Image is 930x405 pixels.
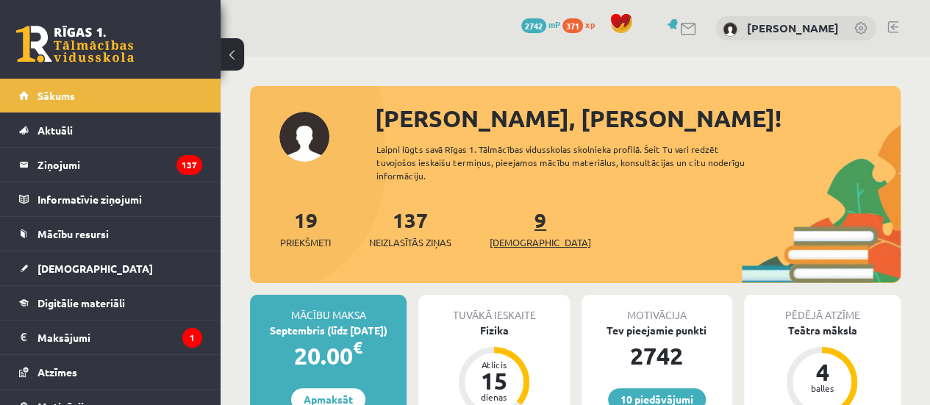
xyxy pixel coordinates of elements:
legend: Maksājumi [37,320,202,354]
a: 9[DEMOGRAPHIC_DATA] [490,207,591,250]
div: Tev pieejamie punkti [582,323,732,338]
div: 20.00 [250,338,407,373]
a: 371 xp [562,18,602,30]
div: Laipni lūgts savā Rīgas 1. Tālmācības vidusskolas skolnieka profilā. Šeit Tu vari redzēt tuvojošo... [376,143,767,182]
a: 19Priekšmeti [280,207,331,250]
a: Informatīvie ziņojumi [19,182,202,216]
div: dienas [472,393,516,401]
span: Mācību resursi [37,227,109,240]
div: Motivācija [582,295,732,323]
span: Digitālie materiāli [37,296,125,309]
div: Atlicis [472,360,516,369]
div: 4 [800,360,844,384]
div: 15 [472,369,516,393]
a: Aktuāli [19,113,202,147]
span: Priekšmeti [280,235,331,250]
span: Neizlasītās ziņas [369,235,451,250]
a: 2742 mP [521,18,560,30]
img: Andrejs Kalmikovs [723,22,737,37]
a: Mācību resursi [19,217,202,251]
span: € [353,337,362,358]
div: Tuvākā ieskaite [418,295,569,323]
span: 371 [562,18,583,33]
span: Atzīmes [37,365,77,379]
div: Septembris (līdz [DATE]) [250,323,407,338]
span: 2742 [521,18,546,33]
span: [DEMOGRAPHIC_DATA] [490,235,591,250]
div: Teātra māksla [744,323,901,338]
a: 137Neizlasītās ziņas [369,207,451,250]
div: Mācību maksa [250,295,407,323]
a: Ziņojumi137 [19,148,202,182]
a: Rīgas 1. Tālmācības vidusskola [16,26,134,62]
legend: Informatīvie ziņojumi [37,182,202,216]
div: 2742 [582,338,732,373]
a: Sākums [19,79,202,112]
i: 1 [182,328,202,348]
span: [DEMOGRAPHIC_DATA] [37,262,153,275]
span: Aktuāli [37,123,73,137]
div: Pēdējā atzīme [744,295,901,323]
a: Maksājumi1 [19,320,202,354]
div: Fizika [418,323,569,338]
div: balles [800,384,844,393]
i: 137 [176,155,202,175]
a: [DEMOGRAPHIC_DATA] [19,251,202,285]
a: Digitālie materiāli [19,286,202,320]
span: Sākums [37,89,75,102]
a: Atzīmes [19,355,202,389]
div: [PERSON_NAME], [PERSON_NAME]! [375,101,901,136]
span: mP [548,18,560,30]
span: xp [585,18,595,30]
legend: Ziņojumi [37,148,202,182]
a: [PERSON_NAME] [747,21,839,35]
